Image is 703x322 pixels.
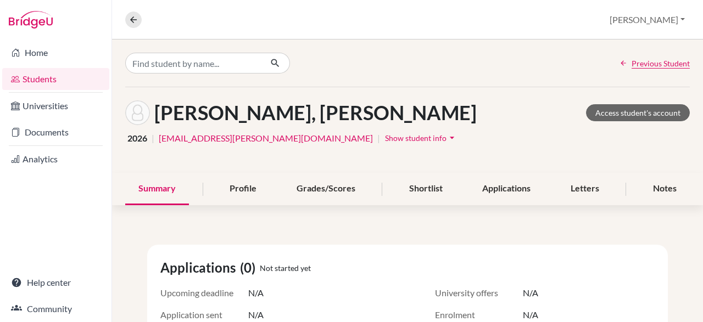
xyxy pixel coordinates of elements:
a: Universities [2,95,109,117]
a: [EMAIL_ADDRESS][PERSON_NAME][DOMAIN_NAME] [159,132,373,145]
span: 2026 [127,132,147,145]
span: Applications [160,258,240,278]
i: arrow_drop_down [447,132,457,143]
span: | [152,132,154,145]
span: Enrolment [435,308,523,321]
span: Upcoming deadline [160,286,248,300]
div: Applications [469,173,544,205]
div: Grades/Scores [283,173,369,205]
span: | [377,132,380,145]
span: N/A [523,308,538,321]
span: Application sent [160,308,248,321]
span: N/A [248,286,264,300]
button: Show student infoarrow_drop_down [384,129,458,146]
div: Letters [557,173,612,205]
div: Shortlist [396,173,456,205]
a: Help center [2,272,109,293]
a: Home [2,42,109,64]
a: Documents [2,121,109,143]
a: Access student's account [586,104,690,121]
span: Show student info [385,133,447,143]
span: University offers [435,286,523,300]
a: Analytics [2,148,109,170]
a: Community [2,298,109,320]
span: N/A [248,308,264,321]
input: Find student by name... [125,53,261,74]
img: Abena Amoakoah Owusu Baffour's avatar [125,100,150,125]
a: Previous Student [620,58,690,69]
span: Not started yet [260,262,311,274]
div: Summary [125,173,189,205]
a: Students [2,68,109,90]
span: Previous Student [632,58,690,69]
div: Notes [640,173,690,205]
span: N/A [523,286,538,300]
img: Bridge-U [9,11,53,29]
button: [PERSON_NAME] [605,9,690,30]
h1: [PERSON_NAME], [PERSON_NAME] [154,101,477,125]
span: (0) [240,258,260,278]
div: Profile [216,173,270,205]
